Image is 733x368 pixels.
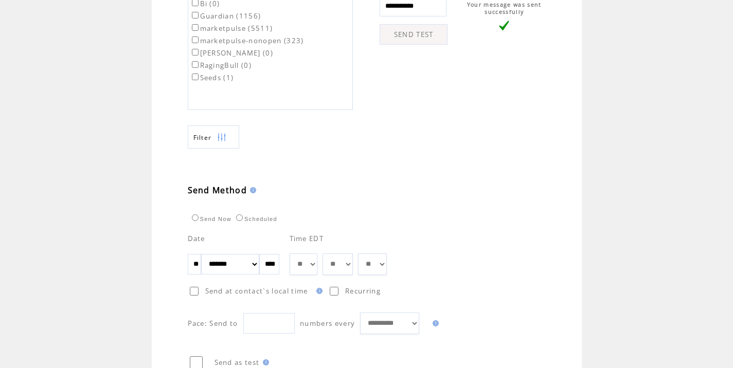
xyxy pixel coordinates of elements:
[188,234,205,243] span: Date
[260,359,269,365] img: help.gif
[345,286,381,296] span: Recurring
[234,216,277,222] label: Scheduled
[192,36,199,43] input: marketpulse-nonopen (323)
[236,214,243,221] input: Scheduled
[190,73,234,82] label: Seeds (1)
[192,12,199,19] input: Guardian (1156)
[192,73,199,80] input: Seeds (1)
[190,48,274,58] label: [PERSON_NAME] (0)
[430,320,439,326] img: help.gif
[190,36,304,45] label: marketpulse-nonopen (323)
[247,187,256,193] img: help.gif
[189,216,231,222] label: Send Now
[190,61,252,70] label: RagingBull (0)
[192,49,199,56] input: [PERSON_NAME] (0)
[499,21,509,31] img: vLarge.png
[313,288,323,294] img: help.gif
[190,11,261,21] label: Guardian (1156)
[217,126,226,149] img: filters.png
[192,214,199,221] input: Send Now
[188,185,247,196] span: Send Method
[193,133,212,142] span: Show filters
[214,358,260,367] span: Send as test
[290,234,324,243] span: Time EDT
[192,24,199,31] input: marketpulse (5511)
[300,319,355,328] span: numbers every
[380,24,448,45] a: SEND TEST
[190,24,273,33] label: marketpulse (5511)
[205,286,308,296] span: Send at contact`s local time
[188,319,238,328] span: Pace: Send to
[188,125,239,149] a: Filter
[192,61,199,68] input: RagingBull (0)
[467,1,542,15] span: Your message was sent successfully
